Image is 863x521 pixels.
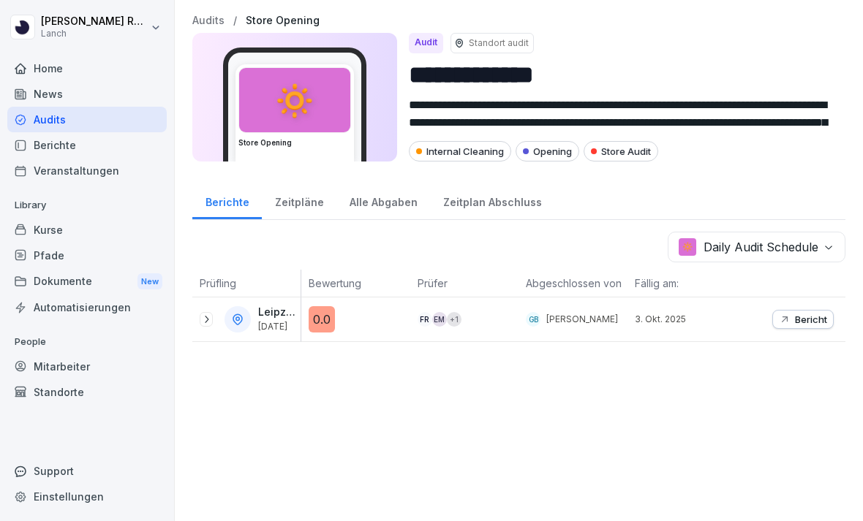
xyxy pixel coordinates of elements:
[7,484,167,509] a: Einstellungen
[7,158,167,183] a: Veranstaltungen
[7,81,167,107] a: News
[526,275,620,291] p: Abgeschlossen von
[410,270,519,297] th: Prüfer
[7,268,167,295] a: DokumenteNew
[7,194,167,217] p: Library
[432,312,447,327] div: EM
[516,141,579,161] div: Opening
[41,28,148,39] p: Lanch
[246,15,320,27] a: Store Opening
[7,458,167,484] div: Support
[7,294,167,320] a: Automatisierungen
[7,379,167,405] a: Standorte
[469,37,529,50] p: Standort audit
[258,322,298,332] p: [DATE]
[7,354,167,379] a: Mitarbeiter
[137,273,162,290] div: New
[628,270,736,297] th: Fällig am:
[546,313,618,326] p: [PERSON_NAME]
[418,312,432,327] div: FR
[584,141,658,161] div: Store Audit
[7,330,167,354] p: People
[309,275,403,291] p: Bewertung
[409,141,511,161] div: Internal Cleaning
[7,243,167,268] a: Pfade
[7,132,167,158] a: Berichte
[7,107,167,132] a: Audits
[795,313,827,325] p: Bericht
[7,217,167,243] a: Kurse
[41,15,148,28] p: [PERSON_NAME] Renner
[258,306,298,319] p: Leipzig BFG
[772,310,834,329] button: Bericht
[526,312,540,327] div: GB
[336,182,430,219] a: Alle Abgaben
[409,33,443,53] div: Audit
[200,275,293,291] p: Prüfling
[239,68,350,132] div: 🔅
[233,15,237,27] p: /
[7,268,167,295] div: Dokumente
[447,312,461,327] div: + 1
[635,313,736,326] p: 3. Okt. 2025
[309,306,335,332] div: 0.0
[192,182,262,219] a: Berichte
[262,182,336,219] a: Zeitpläne
[7,56,167,81] a: Home
[238,137,351,148] h3: Store Opening
[192,15,225,27] a: Audits
[430,182,554,219] a: Zeitplan Abschluss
